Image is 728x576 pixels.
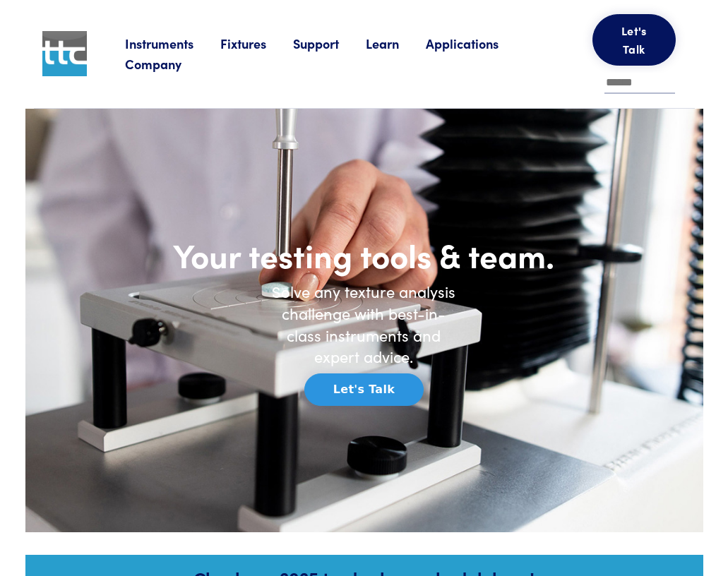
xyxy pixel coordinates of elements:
[592,14,676,66] button: Let's Talk
[125,35,220,52] a: Instruments
[42,31,88,76] img: ttc_logo_1x1_v1.0.png
[166,234,561,275] h1: Your testing tools & team.
[265,281,463,368] h6: Solve any texture analysis challenge with best-in-class instruments and expert advice.
[426,35,525,52] a: Applications
[293,35,366,52] a: Support
[220,35,293,52] a: Fixtures
[125,55,208,73] a: Company
[304,373,424,406] button: Let's Talk
[366,35,426,52] a: Learn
